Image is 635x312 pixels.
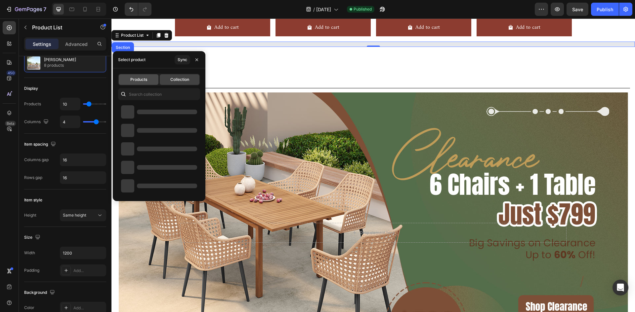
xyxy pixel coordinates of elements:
[73,305,105,311] div: Add...
[24,212,36,218] div: Height
[5,121,16,126] div: Beta
[316,6,331,13] span: [DATE]
[24,140,57,149] div: Item spacing
[24,101,41,107] div: Products
[60,154,106,166] input: Auto
[60,209,106,221] button: Same height
[170,77,189,83] span: Collection
[24,118,50,126] div: Columns
[60,98,80,110] input: Auto
[63,213,86,218] span: Same height
[6,70,16,76] div: 450
[613,280,628,295] div: Open Intercom Messenger
[33,41,51,48] p: Settings
[24,267,39,273] div: Padding
[24,157,49,163] div: Columns gap
[313,6,315,13] span: /
[44,57,76,62] p: [PERSON_NAME]
[24,305,34,311] div: Color
[65,41,88,48] p: Advanced
[24,86,38,91] div: Display
[354,6,372,12] span: Published
[24,250,35,256] div: Width
[111,18,635,312] iframe: To enrich screen reader interactions, please activate Accessibility in Grammarly extension settings
[118,57,146,63] div: Select product
[60,247,106,259] input: Auto
[60,172,106,184] input: Auto
[24,288,56,297] div: Background
[118,88,200,100] input: Search collection
[44,62,76,69] p: 8 products
[60,116,80,128] input: Auto
[27,56,40,70] img: collection feature img
[178,57,187,63] div: Sync
[24,175,42,181] div: Rows gap
[24,233,42,242] div: Size
[73,268,105,274] div: Add...
[3,3,49,16] button: 7
[125,3,151,16] div: Undo/Redo
[175,55,190,64] button: Sync
[43,5,46,13] p: 7
[567,3,588,16] button: Save
[32,23,88,31] p: Product List
[24,197,42,203] div: Item style
[591,3,619,16] button: Publish
[597,6,613,13] div: Publish
[572,7,583,12] span: Save
[248,212,283,217] div: Drop element here
[130,77,147,83] span: Products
